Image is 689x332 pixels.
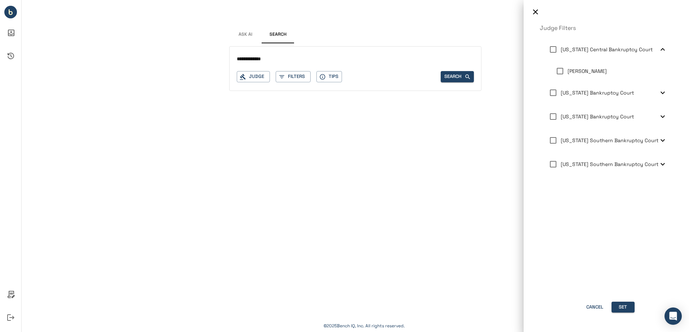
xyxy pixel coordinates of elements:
[540,105,673,128] div: [US_STATE] Bankruptcy Court
[612,302,635,313] button: Set
[561,113,634,120] span: [US_STATE] Bankruptcy Court
[583,302,606,313] button: Cancel
[561,46,653,53] span: [US_STATE] Central Bankruptcy Court
[561,89,634,96] span: [US_STATE] Bankruptcy Court
[664,307,682,325] div: Open Intercom Messenger
[540,24,673,32] p: Judge Filters
[540,38,673,61] div: [US_STATE] Central Bankruptcy Court
[568,67,607,75] p: [PERSON_NAME]
[540,81,673,105] div: [US_STATE] Bankruptcy Court
[540,128,673,152] div: [US_STATE] Southern Bankruptcy Court
[561,137,658,144] span: [US_STATE] Southern Bankruptcy Court
[561,161,658,167] span: [US_STATE] Southern Bankruptcy Court
[540,152,673,176] div: [US_STATE] Southern Bankruptcy Court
